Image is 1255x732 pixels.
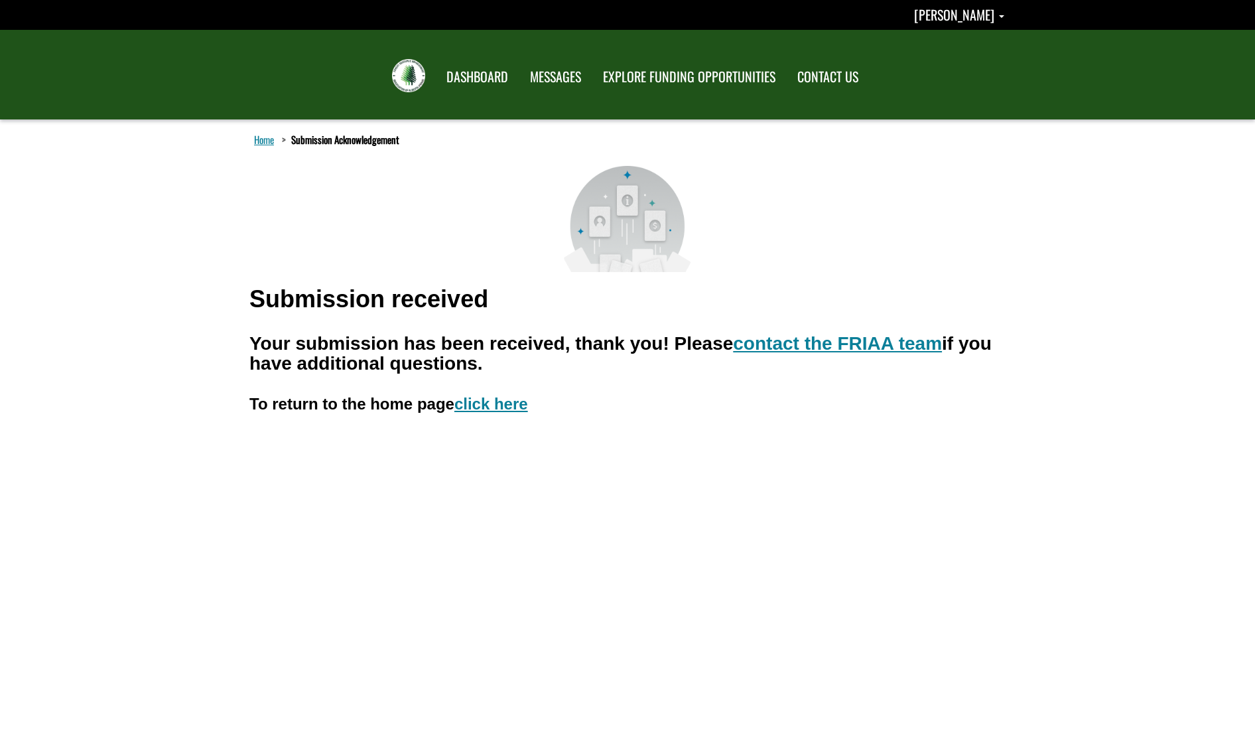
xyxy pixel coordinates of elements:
[454,395,528,413] a: click here
[434,56,868,94] nav: Main Navigation
[733,333,942,354] a: contact the FRIAA team
[787,60,868,94] a: CONTACT US
[249,396,528,413] h3: To return to the home page
[914,5,1004,25] a: Eva Melo
[251,131,277,148] a: Home
[249,334,1006,375] h2: Your submission has been received, thank you! Please if you have additional questions.
[436,60,518,94] a: DASHBOARD
[279,133,399,147] li: Submission Acknowledgement
[392,59,425,92] img: FRIAA Submissions Portal
[249,286,488,313] h1: Submission received
[520,60,591,94] a: MESSAGES
[593,60,785,94] a: EXPLORE FUNDING OPPORTUNITIES
[914,5,994,25] span: [PERSON_NAME]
